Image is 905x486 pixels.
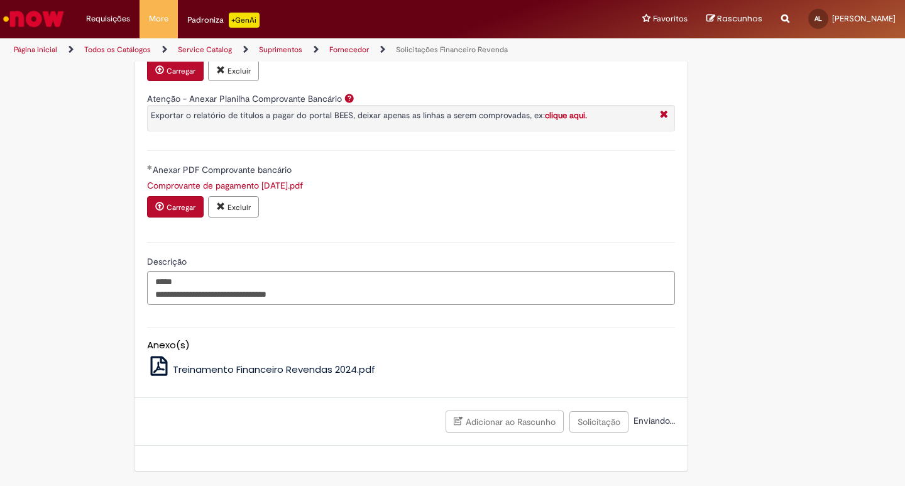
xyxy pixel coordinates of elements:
[717,13,762,25] span: Rascunhos
[653,13,688,25] span: Favoritos
[147,340,675,351] h5: Anexo(s)
[147,60,204,81] button: Carregar anexo de Anexar Planilha Comprovante Bancário Required
[706,13,762,25] a: Rascunhos
[229,13,260,28] p: +GenAi
[147,180,303,191] a: Download de Comprovante de pagamento 29.09.2025.pdf
[173,363,375,376] span: Treinamento Financeiro Revendas 2024.pdf
[167,66,195,76] small: Carregar
[208,60,259,81] button: Excluir anexo Pagamento Dismepi 29.09.2025.xlsx
[147,363,376,376] a: Treinamento Financeiro Revendas 2024.pdf
[147,271,675,305] textarea: Descrição
[329,45,369,55] a: Fornecedor
[153,164,294,175] span: Anexar PDF Comprovante bancário
[147,93,342,104] label: Atenção - Anexar Planilha Comprovante Bancário
[1,6,66,31] img: ServiceNow
[86,13,130,25] span: Requisições
[167,202,195,213] small: Carregar
[178,45,232,55] a: Service Catalog
[396,45,508,55] a: Solicitações Financeiro Revenda
[147,256,189,267] span: Descrição
[151,110,587,121] span: Exportar o relatório de títulos a pagar do portal BEES, deixar apenas as linhas a serem comprovad...
[545,110,587,121] a: clique aqui.
[832,13,896,24] span: [PERSON_NAME]
[147,196,204,218] button: Carregar anexo de Anexar PDF Comprovante bancário Required
[208,196,259,218] button: Excluir anexo Comprovante de pagamento 29.09.2025.pdf
[631,415,675,426] span: Enviando...
[84,45,151,55] a: Todos os Catálogos
[147,165,153,170] span: Obrigatório Preenchido
[187,13,260,28] div: Padroniza
[14,45,57,55] a: Página inicial
[149,13,168,25] span: More
[342,93,357,103] span: Ajuda para Atenção - Anexar Planilha Comprovante Bancário
[657,109,671,122] i: Fechar More information Por question_atencao_comprovante_bancario
[228,66,251,76] small: Excluir
[9,38,594,62] ul: Trilhas de página
[259,45,302,55] a: Suprimentos
[228,202,251,213] small: Excluir
[814,14,822,23] span: AL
